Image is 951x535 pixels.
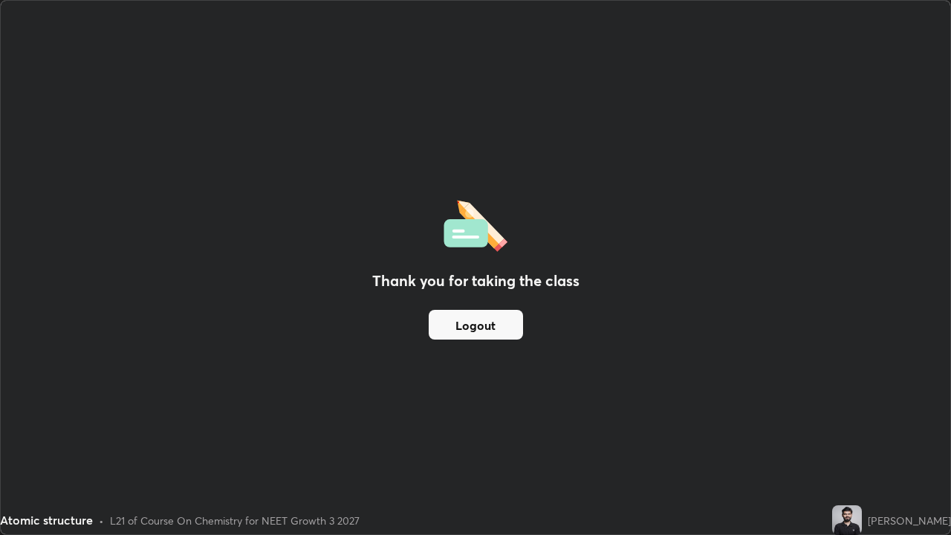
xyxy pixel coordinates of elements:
button: Logout [429,310,523,340]
h2: Thank you for taking the class [372,270,580,292]
img: 0c83c29822bb4980a4694bc9a4022f43.jpg [832,505,862,535]
div: [PERSON_NAME] [868,513,951,528]
img: offlineFeedback.1438e8b3.svg [444,195,507,252]
div: • [99,513,104,528]
div: L21 of Course On Chemistry for NEET Growth 3 2027 [110,513,360,528]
